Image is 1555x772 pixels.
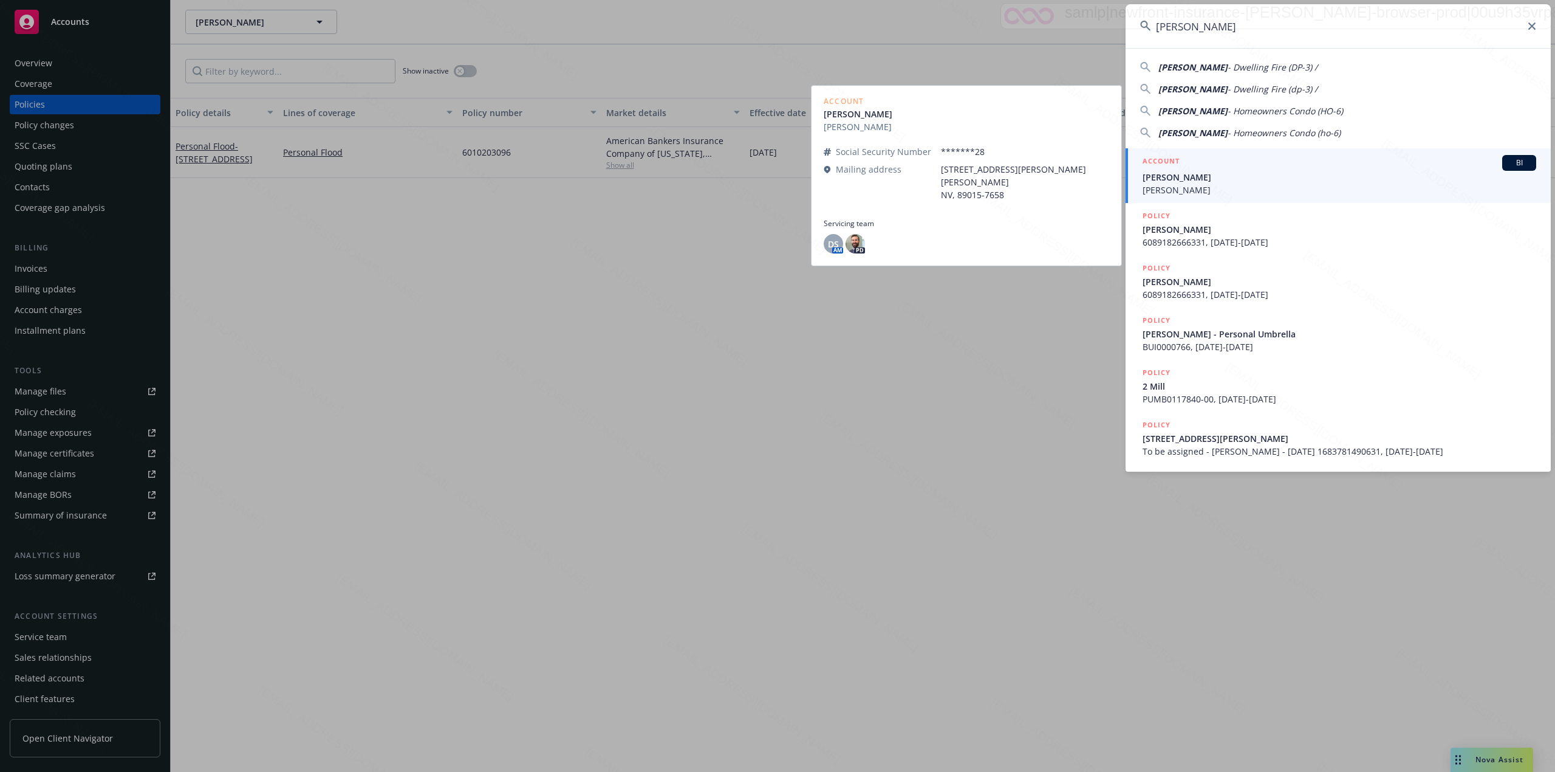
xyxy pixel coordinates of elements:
[1158,127,1228,139] span: [PERSON_NAME]
[1143,210,1171,222] h5: POLICY
[1126,360,1551,412] a: POLICY2 MillPUMB0117840-00, [DATE]-[DATE]
[1143,288,1536,301] span: 6089182666331, [DATE]-[DATE]
[1126,412,1551,464] a: POLICY[STREET_ADDRESS][PERSON_NAME]To be assigned - [PERSON_NAME] - [DATE] 1683781490631, [DATE]-...
[1143,445,1536,458] span: To be assigned - [PERSON_NAME] - [DATE] 1683781490631, [DATE]-[DATE]
[1507,157,1531,168] span: BI
[1126,203,1551,255] a: POLICY[PERSON_NAME]6089182666331, [DATE]-[DATE]
[1158,61,1228,73] span: [PERSON_NAME]
[1143,223,1536,236] span: [PERSON_NAME]
[1143,367,1171,379] h5: POLICY
[1143,262,1171,274] h5: POLICY
[1143,393,1536,405] span: PUMB0117840-00, [DATE]-[DATE]
[1228,127,1341,139] span: - Homeowners Condo (ho-6)
[1228,83,1317,95] span: - Dwelling Fire (dp-3) /
[1143,155,1180,170] h5: ACCOUNT
[1126,148,1551,203] a: ACCOUNTBI[PERSON_NAME][PERSON_NAME]
[1143,236,1536,249] span: 6089182666331, [DATE]-[DATE]
[1143,275,1536,288] span: [PERSON_NAME]
[1143,171,1536,184] span: [PERSON_NAME]
[1143,184,1536,196] span: [PERSON_NAME]
[1143,380,1536,393] span: 2 Mill
[1143,314,1171,326] h5: POLICY
[1228,61,1317,73] span: - Dwelling Fire (DP-3) /
[1143,432,1536,445] span: [STREET_ADDRESS][PERSON_NAME]
[1228,105,1343,117] span: - Homeowners Condo (HO-6)
[1126,308,1551,360] a: POLICY[PERSON_NAME] - Personal UmbrellaBUI0000766, [DATE]-[DATE]
[1158,83,1228,95] span: [PERSON_NAME]
[1158,105,1228,117] span: [PERSON_NAME]
[1143,419,1171,431] h5: POLICY
[1126,4,1551,48] input: Search...
[1126,255,1551,308] a: POLICY[PERSON_NAME]6089182666331, [DATE]-[DATE]
[1143,340,1536,353] span: BUI0000766, [DATE]-[DATE]
[1143,328,1536,340] span: [PERSON_NAME] - Personal Umbrella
